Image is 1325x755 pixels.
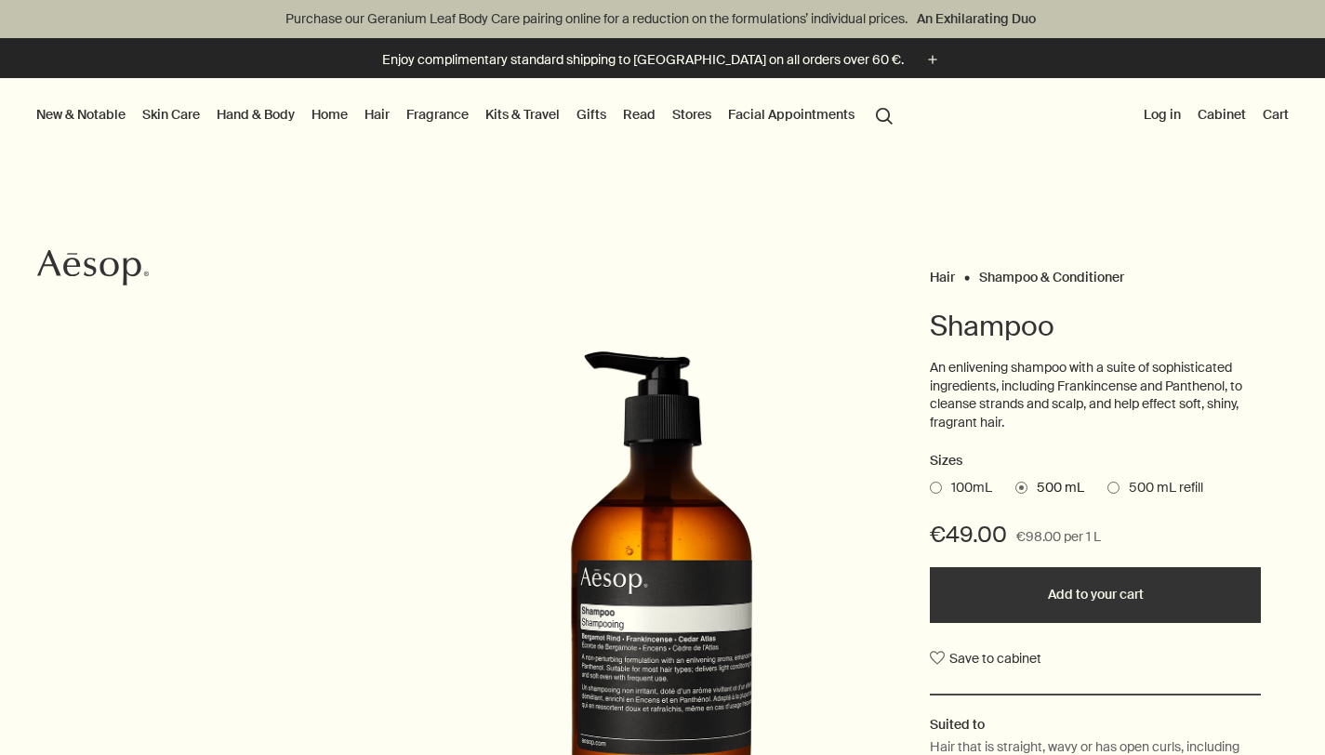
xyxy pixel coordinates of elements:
button: Log in [1140,102,1185,126]
a: Home [308,102,351,126]
a: Hair [930,269,955,277]
a: Skin Care [139,102,204,126]
button: Cart [1259,102,1292,126]
span: €49.00 [930,520,1007,550]
h1: Shampoo [930,308,1261,345]
a: Hand & Body [213,102,298,126]
nav: supplementary [1140,78,1292,152]
h2: Sizes [930,450,1261,472]
span: 500 mL refill [1120,479,1203,497]
a: Gifts [573,102,610,126]
a: Shampoo & Conditioner [979,269,1124,277]
h2: Suited to [930,714,1261,735]
span: 100mL [942,479,992,497]
button: New & Notable [33,102,129,126]
button: Open search [868,97,901,132]
span: €98.00 per 1 L [1016,526,1101,549]
button: Add to your cart - €49.00 [930,567,1261,623]
a: Facial Appointments [724,102,858,126]
button: Save to cabinet [930,642,1041,675]
svg: Aesop [37,249,149,286]
button: Stores [669,102,715,126]
span: 500 mL [1027,479,1084,497]
a: Fragrance [403,102,472,126]
nav: primary [33,78,901,152]
p: Enjoy complimentary standard shipping to [GEOGRAPHIC_DATA] on all orders over 60 €. [382,50,904,70]
a: Read [619,102,659,126]
a: Kits & Travel [482,102,563,126]
p: Purchase our Geranium Leaf Body Care pairing online for a reduction on the formulations’ individu... [19,9,1306,29]
a: Aesop [33,245,153,296]
a: An Exhilarating Duo [913,8,1040,29]
p: An enlivening shampoo with a suite of sophisticated ingredients, including Frankincense and Panth... [930,359,1261,431]
a: Hair [361,102,393,126]
a: Cabinet [1194,102,1250,126]
button: Enjoy complimentary standard shipping to [GEOGRAPHIC_DATA] on all orders over 60 €. [382,49,943,71]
